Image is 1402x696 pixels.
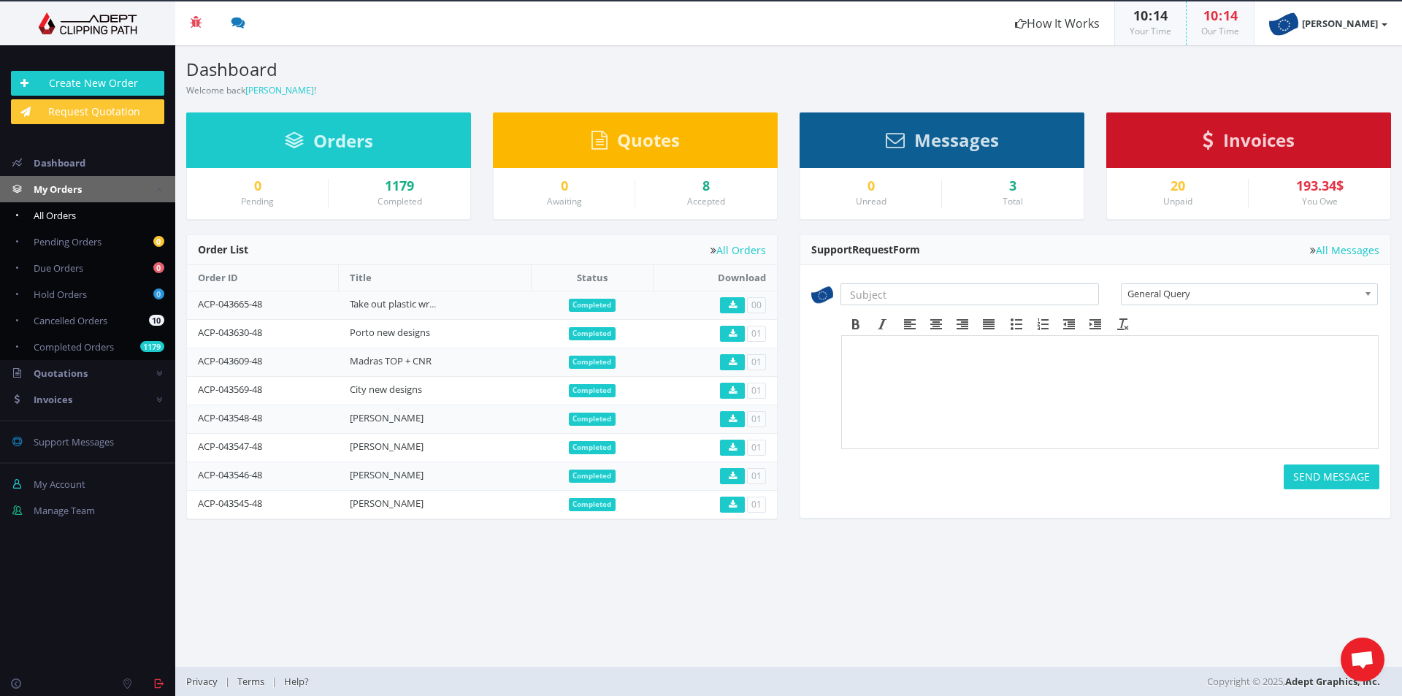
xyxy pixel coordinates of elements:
span: 14 [1153,7,1168,24]
span: Completed [569,356,616,369]
b: 0 [153,288,164,299]
span: Completed [569,470,616,483]
a: 0 [811,179,930,194]
a: [PERSON_NAME] [245,84,314,96]
a: ACP-043569-48 [198,383,262,396]
a: ACP-043546-48 [198,468,262,481]
small: Pending [241,195,274,207]
small: Accepted [687,195,725,207]
a: Madras TOP + CNR [350,354,432,367]
span: Completed Orders [34,340,114,353]
img: timthumb.php [1269,9,1298,38]
b: 0 [153,262,164,273]
a: Invoices [1203,137,1295,150]
a: ACP-043630-48 [198,326,262,339]
img: Adept Graphics [11,12,164,34]
span: Completed [569,498,616,511]
a: 20 [1118,179,1237,194]
span: Completed [569,384,616,397]
a: 0 [505,179,624,194]
span: Request [852,242,893,256]
span: : [1218,7,1223,24]
span: 10 [1203,7,1218,24]
span: Support Form [811,242,920,256]
b: 10 [149,315,164,326]
span: Quotes [617,128,680,152]
div: 3 [953,179,1073,194]
span: Quotations [34,367,88,380]
a: 0 [198,179,317,194]
img: timthumb.php [811,283,833,305]
span: General Query [1127,284,1358,303]
a: 1179 [340,179,459,194]
span: Messages [914,128,999,152]
small: Welcome back ! [186,84,316,96]
small: Your Time [1130,25,1171,37]
a: Privacy [186,675,225,688]
small: Unpaid [1163,195,1192,207]
a: How It Works [1000,1,1114,45]
a: Take out plastic wrap [350,297,440,310]
small: Awaiting [547,195,582,207]
span: Pending Orders [34,235,101,248]
div: Decrease indent [1056,315,1082,334]
span: Completed [569,441,616,454]
div: Bullet list [1003,315,1030,334]
span: 10 [1133,7,1148,24]
span: My Orders [34,183,82,196]
a: Porto new designs [350,326,430,339]
a: ACP-043548-48 [198,411,262,424]
a: ACP-043547-48 [198,440,262,453]
span: Copyright © 2025, [1207,674,1380,689]
div: Clear formatting [1110,315,1136,334]
span: 14 [1223,7,1238,24]
iframe: Rich Text Area. Press ALT-F9 for menu. Press ALT-F10 for toolbar. Press ALT-0 for help [842,336,1378,448]
a: ACP-043609-48 [198,354,262,367]
div: | | [186,667,989,696]
small: You Owe [1302,195,1338,207]
a: ACP-043545-48 [198,497,262,510]
a: 8 [646,179,766,194]
th: Order ID [187,265,339,291]
a: City new designs [350,383,422,396]
a: Request Quotation [11,99,164,124]
div: Numbered list [1030,315,1056,334]
strong: [PERSON_NAME] [1302,17,1378,30]
a: [PERSON_NAME] [1254,1,1402,45]
a: [PERSON_NAME] [350,411,424,424]
span: Invoices [34,393,72,406]
div: Align left [897,315,923,334]
th: Status [532,265,654,291]
a: Open de chat [1341,638,1384,681]
small: Unread [856,195,886,207]
span: Cancelled Orders [34,314,107,327]
a: Messages [886,137,999,150]
div: Align center [923,315,949,334]
small: Completed [378,195,422,207]
a: Adept Graphics, Inc. [1285,675,1380,688]
div: Justify [976,315,1002,334]
span: Invoices [1223,128,1295,152]
a: Create New Order [11,71,164,96]
span: Orders [313,129,373,153]
small: Total [1003,195,1023,207]
th: Download [653,265,777,291]
div: Align right [949,315,976,334]
th: Title [339,265,532,291]
span: Manage Team [34,504,95,517]
a: ACP-043665-48 [198,297,262,310]
span: Completed [569,327,616,340]
a: Orders [285,137,373,150]
span: Support Messages [34,435,114,448]
span: Order List [198,242,248,256]
a: Help? [277,675,316,688]
div: 193.34$ [1260,179,1379,194]
div: Increase indent [1082,315,1108,334]
a: [PERSON_NAME] [350,440,424,453]
span: Dashboard [34,156,85,169]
